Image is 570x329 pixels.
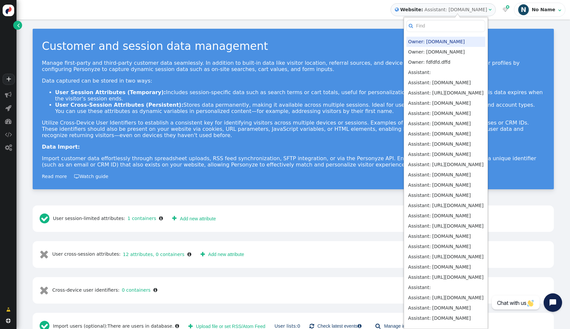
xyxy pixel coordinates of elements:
span:  [5,118,12,125]
div: User session-limited attributes: [37,210,165,228]
span:  [159,216,163,221]
span: There are users in database [108,323,172,329]
span:  [17,22,20,29]
td: Assistant: [URL][DOMAIN_NAME] [406,160,485,170]
td: Owner: [DOMAIN_NAME] [406,37,485,47]
p: Data captured can be stored in two ways: [42,78,545,84]
li: Stores data permanently, making it available across multiple sessions. Ideal for user details lik... [55,102,545,114]
span:  [5,105,12,111]
div: Cross-device user identifiers: [37,282,160,299]
td: Assistant: [DOMAIN_NAME] [406,303,485,313]
div: User cross-session attributes: [37,246,194,263]
td: Assistant: [URL][DOMAIN_NAME] [406,201,485,211]
a: 12 attributes, 0 containers [121,252,185,257]
span:  [358,324,362,328]
td: Assistant: [DOMAIN_NAME] [406,231,485,241]
span:  [503,7,508,12]
td: Assistant: [URL][DOMAIN_NAME] [406,221,485,231]
img: logo-icon.svg [3,5,14,16]
span:  [6,318,11,323]
strong: User Session Attributes (Temporary): [55,89,166,95]
td: Assistant: [DOMAIN_NAME] [406,78,485,88]
span:  [5,144,12,151]
b: Website: [399,6,425,13]
span:  [187,252,191,257]
td: Assistant: [DOMAIN_NAME] [406,241,485,252]
a:  [2,304,15,315]
span:  [6,306,11,313]
td: Assistant: [DOMAIN_NAME] [406,129,485,139]
span:  [153,288,157,292]
a: User lists:0 [274,323,300,329]
span:  [172,214,176,223]
a: + [3,74,15,85]
td: Assistant: [DOMAIN_NAME] [406,211,485,221]
span:  [188,324,193,329]
p: Import customer data effortlessly through spreadsheet uploads, RSS feed synchronization, SFTP int... [42,155,545,168]
span:  [506,4,509,10]
a: Add new attribute [196,248,249,260]
td: Assistant: [DOMAIN_NAME] [406,180,485,190]
td: Assistant: [406,67,485,78]
td: Assistant: [DOMAIN_NAME] [406,119,485,129]
a:   [501,6,509,13]
li: Includes session-specific data such as search terms or cart totals, useful for personalization wi... [55,89,545,102]
td: Assistant: [DOMAIN_NAME] [406,139,485,149]
a: Watch guide [74,174,108,179]
td: Assistant: [URL][DOMAIN_NAME] [406,272,485,282]
td: Assistant: [URL][DOMAIN_NAME] [406,252,485,262]
td: Assistant: [DOMAIN_NAME] [406,108,485,119]
td: Owner: fdfdfd.dffd [406,57,485,67]
span:  [175,324,179,328]
span:  [489,7,491,12]
a: Read more [42,174,67,179]
td: Assistant: [DOMAIN_NAME] [406,170,485,180]
b: Data Import: [42,144,80,150]
p: Utilize Cross-Device User Identifiers to establish a consistent key for identifying visitors acro... [42,120,545,138]
p: Manage first-party and third-party customer data seamlessly. In addition to built-in data like vi... [42,60,545,72]
td: Assistant: [DOMAIN_NAME] [406,190,485,201]
span:  [74,174,79,179]
div: No Name [532,7,557,13]
a: 1 containers [125,216,156,221]
td: Assistant: [DOMAIN_NAME] [406,313,485,323]
span:  [5,91,12,98]
a: 0 containers [119,287,150,293]
span:  [558,8,561,13]
td: Assistant: [DOMAIN_NAME] [406,262,485,272]
span:  [40,213,53,224]
td: Assistant: [DOMAIN_NAME] [406,149,485,160]
span:  [395,6,399,13]
span:  [409,22,413,29]
td: Assistant: [DOMAIN_NAME] [406,98,485,108]
td: Assistant: [URL][DOMAIN_NAME] [406,293,485,303]
span:  [201,250,205,259]
span: 0 [297,323,300,329]
div: Assistant: [DOMAIN_NAME] [425,6,487,13]
div: Customer and session data management [42,38,545,55]
td: Assistant: [URL][DOMAIN_NAME] [406,88,485,98]
div: N [518,4,529,15]
span:  [40,284,52,296]
input: Find [406,20,485,32]
span:  [40,248,52,260]
td: Assistant: [406,282,485,293]
a:  [13,21,22,30]
strong: User Cross-Session Attributes (Persistent): [55,102,183,108]
a: Add new attribute [168,213,220,225]
td: Owner: [DOMAIN_NAME] [406,47,485,57]
span:  [5,131,12,138]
